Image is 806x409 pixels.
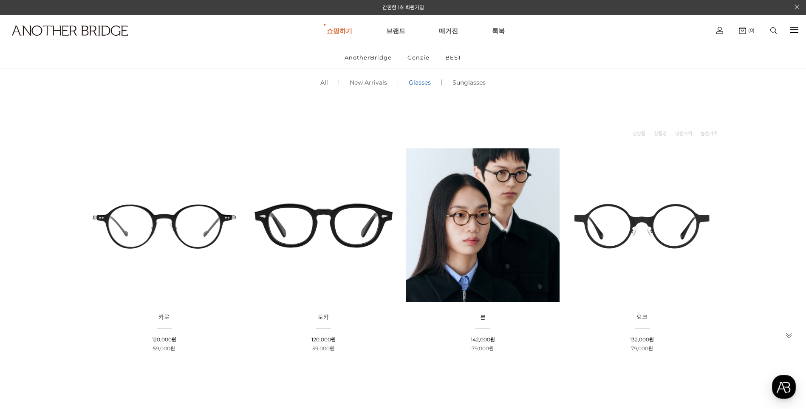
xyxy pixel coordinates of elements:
img: 토카 아세테이트 뿔테 안경 이미지 [247,148,400,302]
a: New Arrivals [339,68,398,97]
img: 본 - 동그란 렌즈로 돋보이는 아세테이트 안경 이미지 [406,148,560,302]
span: 본 [480,313,486,321]
span: 79,000원 [631,345,653,352]
img: search [770,27,777,34]
img: 카로 - 감각적인 디자인의 패션 아이템 이미지 [88,148,241,302]
a: 홈 [3,270,56,291]
img: logo [12,26,128,36]
a: 브랜드 [386,15,405,46]
a: Genzie [400,46,437,68]
a: 룩북 [492,15,505,46]
a: Sunglasses [442,68,496,97]
span: 59,000원 [312,345,334,352]
a: logo [4,26,125,57]
span: 설정 [131,282,141,289]
span: (0) [746,27,755,33]
img: 요크 글라스 - 트렌디한 디자인의 유니크한 안경 이미지 [566,148,719,302]
img: cart [716,27,723,34]
a: BEST [438,46,469,68]
span: 142,000원 [471,336,495,343]
a: 토카 [318,314,329,321]
a: 신상품 [633,129,645,138]
span: 대화 [78,283,88,290]
a: 카로 [158,314,170,321]
a: 상품명 [654,129,667,138]
a: 요크 [636,314,648,321]
a: 높은가격 [701,129,718,138]
a: 매거진 [439,15,458,46]
span: 홈 [27,282,32,289]
a: 간편한 1초 회원가입 [382,4,424,11]
span: 132,000원 [630,336,654,343]
a: 쇼핑하기 [327,15,352,46]
span: 요크 [636,313,648,321]
span: 120,000원 [311,336,336,343]
span: 카로 [158,313,170,321]
a: All [310,68,339,97]
span: 59,000원 [153,345,175,352]
img: cart [739,27,746,34]
a: 설정 [110,270,163,291]
a: 대화 [56,270,110,291]
span: 토카 [318,313,329,321]
a: 본 [480,314,486,321]
span: 79,000원 [472,345,494,352]
a: AnotherBridge [337,46,399,68]
span: 120,000원 [152,336,176,343]
a: (0) [739,27,755,34]
a: Glasses [398,68,441,97]
a: 낮은가격 [675,129,692,138]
